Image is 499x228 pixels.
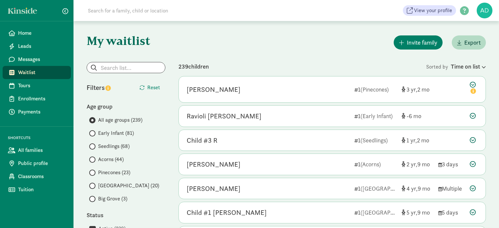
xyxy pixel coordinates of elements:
[406,160,417,168] span: 2
[361,160,381,168] span: (Acorns)
[406,112,421,120] span: -6
[3,183,71,196] a: Tuition
[354,136,396,145] div: 1
[98,142,130,150] span: Seedlings (68)
[418,185,430,192] span: 9
[98,195,127,203] span: Big Grove (3)
[361,112,393,120] span: (Early Infant)
[354,85,396,94] div: 1
[18,29,66,37] span: Home
[18,108,66,116] span: Payments
[3,40,71,53] a: Leads
[18,186,66,194] span: Tuition
[187,207,267,218] div: Child #1 Zach
[452,35,486,50] button: Export
[466,197,499,228] iframe: Chat Widget
[394,35,443,50] button: Invite family
[98,182,159,190] span: [GEOGRAPHIC_DATA] (20)
[18,146,66,154] span: All families
[451,62,486,71] div: Time on list
[3,144,71,157] a: All families
[406,136,417,144] span: 1
[187,135,218,146] div: Child #3 R
[87,83,126,93] div: Filters
[407,38,437,47] span: Invite family
[18,159,66,167] span: Public profile
[438,160,465,169] div: 3 days
[402,160,433,169] div: [object Object]
[87,62,165,73] input: Search list...
[187,111,261,121] div: Ravioli Rightor
[438,208,465,217] div: 5 days
[3,53,71,66] a: Messages
[18,69,66,76] span: Waitlist
[98,169,130,176] span: Pinecones (23)
[414,7,452,14] span: View your profile
[87,34,165,47] h1: My waitlist
[187,159,240,170] div: Caroline Redig
[18,173,66,180] span: Classrooms
[402,85,433,94] div: [object Object]
[417,86,429,93] span: 2
[361,209,422,216] span: ([GEOGRAPHIC_DATA])
[98,155,124,163] span: Acorns (44)
[3,170,71,183] a: Classrooms
[98,116,142,124] span: All age groups (239)
[98,129,134,137] span: Early Infant (81)
[361,136,388,144] span: (Seedlings)
[3,66,71,79] a: Waitlist
[87,211,165,219] div: Status
[354,184,396,193] div: 1
[464,38,481,47] span: Export
[134,81,165,94] button: Reset
[18,55,66,63] span: Messages
[84,4,268,17] input: Search for a family, child or location
[402,184,433,193] div: [object Object]
[178,62,426,71] div: 239 children
[417,136,429,144] span: 2
[403,5,456,16] a: View your profile
[3,157,71,170] a: Public profile
[354,160,396,169] div: 1
[18,82,66,90] span: Tours
[426,62,486,71] div: Sorted by
[438,184,465,193] div: Multiple
[406,209,417,216] span: 5
[406,86,417,93] span: 3
[417,160,430,168] span: 9
[147,84,160,92] span: Reset
[361,185,422,192] span: ([GEOGRAPHIC_DATA])
[354,112,396,120] div: 1
[402,136,433,145] div: [object Object]
[3,27,71,40] a: Home
[3,105,71,118] a: Payments
[3,92,71,105] a: Enrollments
[406,185,418,192] span: 4
[402,208,433,217] div: [object Object]
[417,209,430,216] span: 9
[187,183,240,194] div: Paula Ramones
[361,86,389,93] span: (Pinecones)
[187,84,240,95] div: Jordi Santiago
[3,79,71,92] a: Tours
[18,42,66,50] span: Leads
[354,208,396,217] div: 1
[18,95,66,103] span: Enrollments
[402,112,433,120] div: [object Object]
[87,102,165,111] div: Age group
